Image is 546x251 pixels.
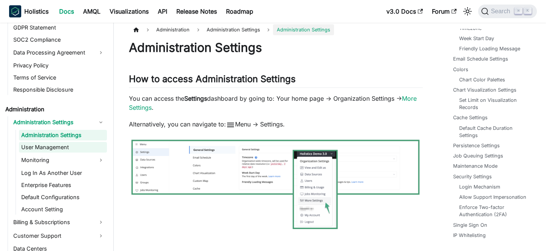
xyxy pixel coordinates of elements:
[453,55,508,62] a: Email Schedule Settings
[489,8,515,15] span: Search
[105,5,153,17] a: Visualizations
[78,5,105,17] a: AMQL
[453,86,516,94] a: Chart Visualization Settings
[226,120,235,129] span: menu
[24,7,49,16] b: Holistics
[478,5,537,18] button: Search (Command+K)
[11,84,107,95] a: Responsible Disclosure
[19,154,107,166] a: Monitoring
[11,230,107,242] a: Customer Support
[3,104,107,115] a: Administration
[11,60,107,71] a: Privacy Policy
[129,40,423,55] h1: Administration Settings
[11,34,107,45] a: SOC2 Compliance
[203,24,264,35] span: Administration Settings
[129,120,423,129] p: Alternatively, you can navigate to: Menu -> Settings.
[152,24,193,35] span: Administration
[129,24,423,35] nav: Breadcrumbs
[11,47,107,59] a: Data Processing Agreement
[19,168,107,178] a: Log In As Another User
[453,142,500,149] a: Persistence Settings
[129,94,423,112] p: You can access the dashboard by going to: Your home page -> Organization Settings -> .
[453,114,488,121] a: Cache Settings
[11,216,107,228] a: Billing & Subscriptions
[172,5,221,17] a: Release Notes
[459,204,531,218] a: Enforce Two-factor Authentication (2FA)
[461,5,474,17] button: Switch between dark and light mode (currently light mode)
[19,204,107,215] a: Account Setting
[453,232,486,239] a: IP Whitelisting
[184,95,207,102] strong: Settings
[459,125,531,139] a: Default Cache Duration Settings
[453,221,487,229] a: Single Sign On
[153,5,172,17] a: API
[382,5,427,17] a: v3.0 Docs
[19,192,107,203] a: Default Configurations
[453,162,497,170] a: Maintenance Mode
[273,24,334,35] span: Administration Settings
[459,183,500,190] a: Login Mechanism
[11,22,107,33] a: GDPR Statement
[459,193,526,201] a: Allow Support Impersonation
[129,24,143,35] a: Home page
[11,72,107,83] a: Terms of Service
[129,73,423,88] h2: How to access Administration Settings
[19,142,107,153] a: User Management
[11,116,107,128] a: Administration Settings
[459,76,505,83] a: Chart Color Palettes
[9,5,49,17] a: HolisticsHolistics
[55,5,78,17] a: Docs
[453,66,468,73] a: Colors
[459,97,531,111] a: Set Limit on Visualization Records
[9,5,21,17] img: Holistics
[459,35,494,42] a: Week Start Day
[19,130,107,140] a: Administration Settings
[459,45,520,52] a: Friendly Loading Message
[524,8,532,14] kbd: K
[453,173,492,180] a: Security Settings
[221,5,258,17] a: Roadmap
[453,152,503,159] a: Job Queuing Settings
[19,180,107,190] a: Enterprise Features
[515,8,522,14] kbd: ⌘
[427,5,461,17] a: Forum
